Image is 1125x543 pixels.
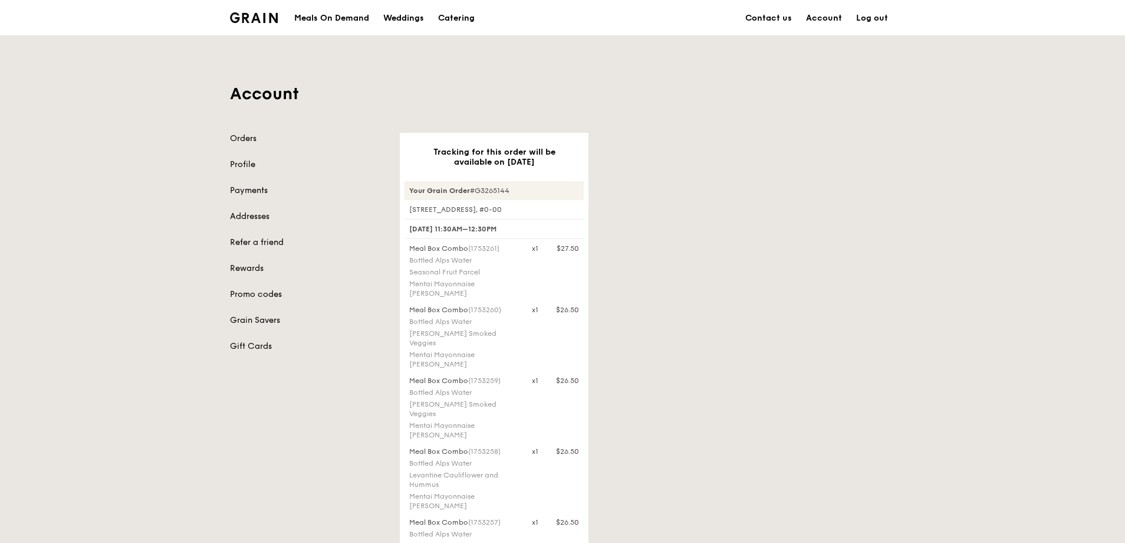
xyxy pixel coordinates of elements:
a: Profile [230,159,386,171]
div: [DATE] 11:30AM–12:30PM [404,219,584,239]
div: Mentai Mayonnaise [PERSON_NAME] [409,421,518,440]
div: Meal Box Combo [409,244,518,253]
div: Bottled Alps Water [409,459,518,468]
a: Weddings [376,1,431,36]
div: $26.50 [556,518,579,527]
div: Levantine Cauliflower and Hummus [409,470,518,489]
a: Promo codes [230,289,386,300]
div: [PERSON_NAME] Smoked Veggies [409,400,518,418]
div: x1 [532,305,538,315]
a: Gift Cards [230,341,386,352]
div: Bottled Alps Water [409,256,518,265]
div: [STREET_ADDRESS], #0-00 [404,205,584,214]
div: x1 [532,376,538,385]
a: Catering [431,1,482,36]
div: $27.50 [557,244,579,253]
img: Grain [230,12,278,23]
div: Mentai Mayonnaise [PERSON_NAME] [409,492,518,511]
a: Payments [230,185,386,197]
div: [PERSON_NAME] Smoked Veggies [409,329,518,348]
div: $26.50 [556,376,579,385]
h3: Tracking for this order will be available on [DATE] [419,147,570,167]
div: Bottled Alps Water [409,529,518,539]
span: (1753257) [468,518,501,526]
a: Orders [230,133,386,145]
strong: Your Grain Order [409,187,470,195]
a: Account [799,1,849,36]
a: Log out [849,1,895,36]
div: Meal Box Combo [409,447,518,456]
h1: Account [230,83,895,104]
div: x1 [532,244,538,253]
div: x1 [532,447,538,456]
div: x1 [532,518,538,527]
div: Mentai Mayonnaise [PERSON_NAME] [409,350,518,369]
div: Weddings [383,1,424,36]
div: #G3265144 [404,181,584,200]
div: $26.50 [556,305,579,315]
div: Bottled Alps Water [409,317,518,326]
div: Catering [438,1,475,36]
a: Grain Savers [230,315,386,326]
div: Meal Box Combo [409,376,518,385]
a: Contact us [738,1,799,36]
div: Meal Box Combo [409,305,518,315]
a: Addresses [230,211,386,223]
div: Meal Box Combo [409,518,518,527]
span: (1753261) [468,244,499,253]
div: Seasonal Fruit Parcel [409,267,518,277]
div: $26.50 [556,447,579,456]
div: Mentai Mayonnaise [PERSON_NAME] [409,279,518,298]
a: Rewards [230,263,386,274]
span: (1753260) [468,306,501,314]
a: Refer a friend [230,237,386,248]
span: (1753258) [468,447,501,456]
span: (1753259) [468,377,501,385]
div: Bottled Alps Water [409,388,518,397]
div: Meals On Demand [294,1,369,36]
